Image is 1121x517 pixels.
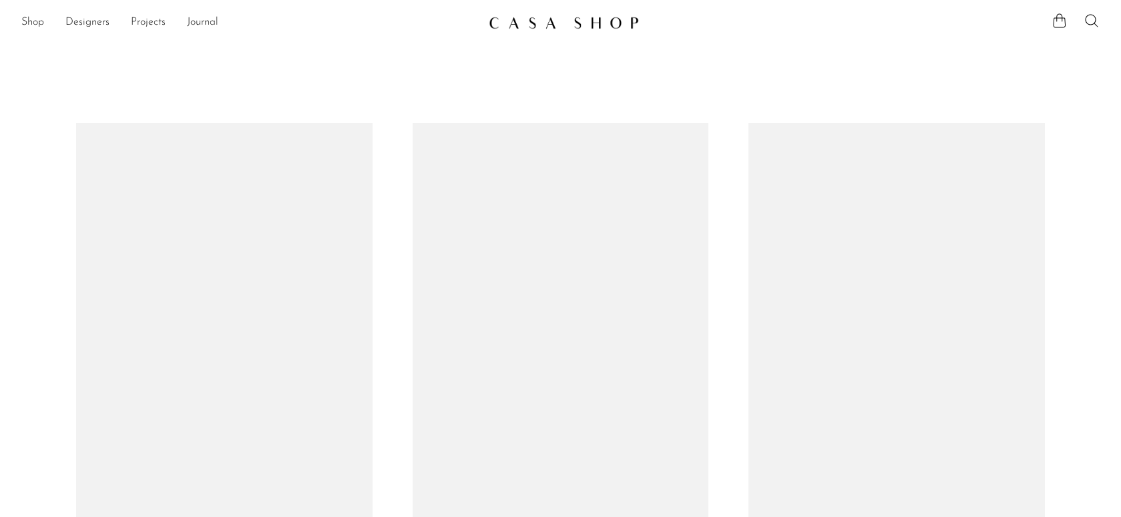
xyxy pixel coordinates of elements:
[65,14,109,31] a: Designers
[187,14,218,31] a: Journal
[21,11,478,34] ul: NEW HEADER MENU
[21,11,478,34] nav: Desktop navigation
[131,14,166,31] a: Projects
[21,14,44,31] a: Shop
